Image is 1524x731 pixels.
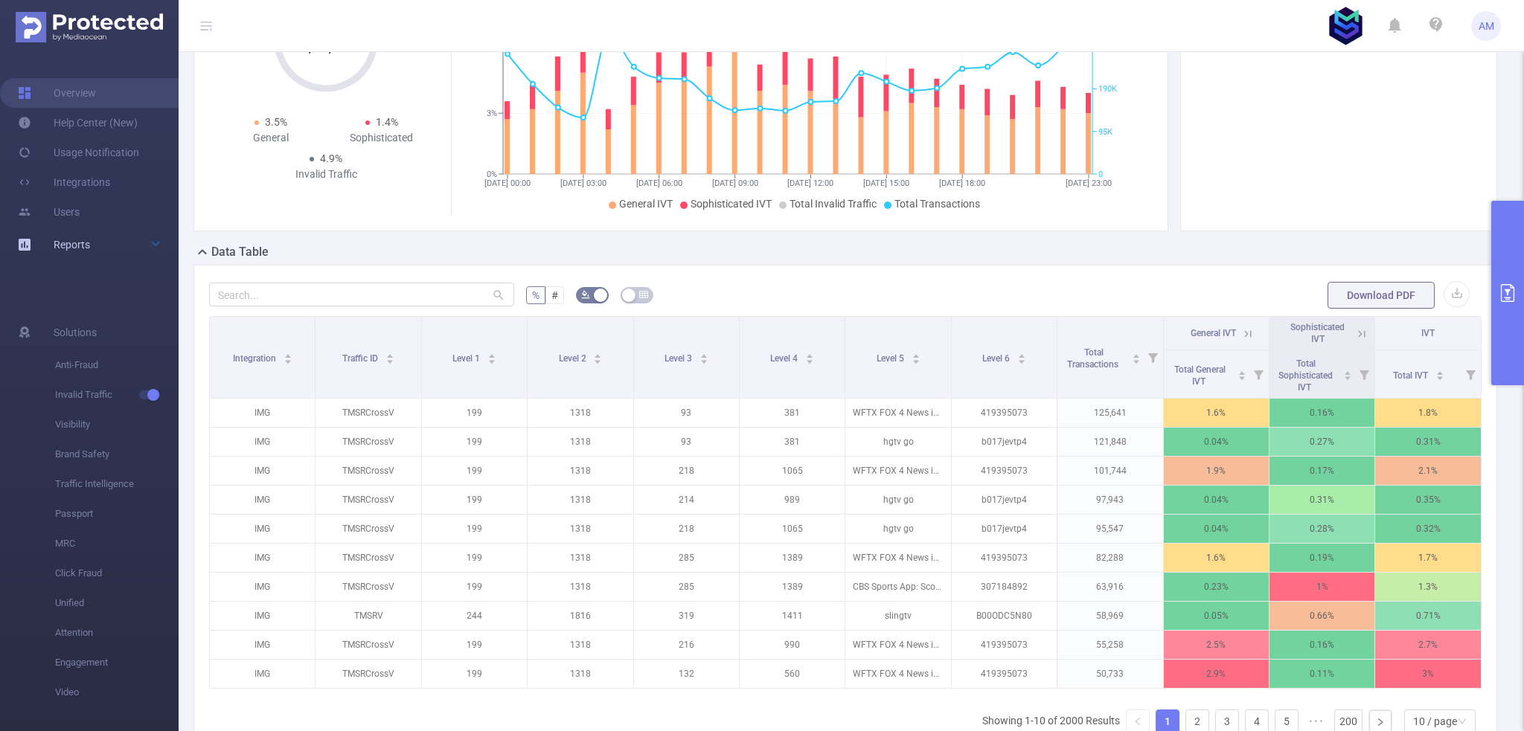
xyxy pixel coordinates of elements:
i: icon: caret-up [284,352,292,356]
p: 121,848 [1057,428,1162,456]
p: 218 [634,457,739,485]
span: IVT [1421,328,1435,338]
p: 199 [422,428,527,456]
span: 4.9% [320,152,342,164]
p: 1.7% [1375,544,1481,572]
p: 1318 [528,428,633,456]
p: 199 [422,544,527,572]
p: IMG [210,660,315,688]
p: 285 [634,544,739,572]
i: icon: caret-up [806,352,814,356]
p: IMG [210,515,315,543]
span: # [551,289,558,301]
i: icon: caret-down [806,358,814,362]
p: 0.31% [1375,428,1481,456]
i: icon: caret-down [487,358,496,362]
span: 3.5% [265,116,287,128]
span: Total Sophisticated IVT [1278,358,1333,393]
p: b017jevtp4 [952,515,1057,543]
p: IMG [210,631,315,659]
span: Total Transactions [1067,347,1121,370]
tspan: 95K [1098,127,1112,137]
div: Invalid Traffic [271,167,382,182]
p: 214 [634,486,739,514]
input: Search... [209,283,514,306]
p: 199 [422,631,527,659]
i: icon: caret-up [1436,369,1444,373]
div: Sort [593,352,602,361]
p: b017jevtp4 [952,428,1057,456]
span: Total Invalid Traffic [790,198,877,210]
p: 381 [740,428,845,456]
p: 1389 [740,544,845,572]
p: 199 [422,660,527,688]
p: 93 [634,428,739,456]
span: Traffic ID [342,353,380,364]
p: 1% [1270,573,1374,601]
p: 199 [422,399,527,427]
tspan: [DATE] 18:00 [939,178,985,188]
p: WFTX FOX 4 News in Ft. [PERSON_NAME] [845,660,950,688]
img: Protected Media [16,12,163,42]
i: icon: caret-up [594,352,602,356]
p: IMG [210,457,315,485]
span: Unified [55,588,179,618]
i: Filter menu [1248,350,1269,398]
tspan: 0% [487,170,497,179]
div: General [215,130,326,146]
p: 55,258 [1057,631,1162,659]
p: IMG [210,428,315,456]
span: Visibility [55,410,179,439]
p: 1.6% [1164,399,1269,427]
i: icon: caret-up [1132,352,1140,356]
p: 0.17% [1270,457,1374,485]
i: icon: caret-down [284,358,292,362]
p: WFTX FOX 4 News in Ft. [PERSON_NAME] [845,544,950,572]
span: Invalid Traffic [55,380,179,410]
p: 0.19% [1270,544,1374,572]
span: % [532,289,540,301]
p: 244 [422,602,527,630]
p: 419395073 [952,660,1057,688]
p: 132 [634,660,739,688]
p: 0.04% [1164,515,1269,543]
p: 1.9% [1164,457,1269,485]
span: Engagement [55,648,179,677]
i: icon: bg-colors [581,290,590,299]
p: TMSRCrossV [316,660,420,688]
p: 1318 [528,544,633,572]
p: 2.5% [1164,631,1269,659]
p: 199 [422,573,527,601]
span: Sophisticated IVT [1290,322,1345,344]
i: icon: caret-up [386,352,394,356]
span: Level 6 [982,353,1012,364]
p: 990 [740,631,845,659]
span: Level 2 [559,353,589,364]
p: 1.8% [1375,399,1481,427]
a: Overview [18,78,96,108]
p: 419395073 [952,457,1057,485]
i: icon: left [1133,717,1142,726]
span: Reports [54,239,90,251]
p: 218 [634,515,739,543]
p: b017jevtp4 [952,486,1057,514]
div: Sort [912,352,921,361]
p: WFTX FOX 4 News in Ft. [PERSON_NAME] [845,631,950,659]
p: 1318 [528,631,633,659]
span: Total General IVT [1174,364,1226,387]
i: icon: caret-down [1436,374,1444,379]
div: Sort [1435,369,1444,378]
p: 50,733 [1057,660,1162,688]
p: IMG [210,399,315,427]
span: Integration [233,353,278,364]
p: TMSRCrossV [316,457,420,485]
p: IMG [210,573,315,601]
p: 63,916 [1057,573,1162,601]
p: 0.04% [1164,428,1269,456]
i: icon: caret-down [386,358,394,362]
p: 1065 [740,457,845,485]
i: icon: caret-up [487,352,496,356]
span: Sophisticated IVT [691,198,772,210]
span: Anti-Fraud [55,350,179,380]
p: 101,744 [1057,457,1162,485]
